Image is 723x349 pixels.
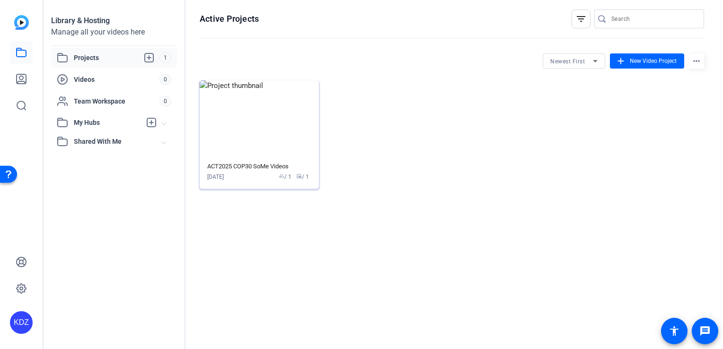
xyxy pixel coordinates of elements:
span: / 1 [296,173,309,181]
span: Videos [74,75,159,84]
span: Shared With Me [74,137,162,147]
h1: Active Projects [200,13,259,25]
span: Team Workspace [74,96,159,106]
div: Manage all your videos here [51,26,177,38]
mat-icon: more_horiz [689,53,704,69]
div: [DATE] [207,173,224,181]
mat-icon: filter_list [575,13,587,25]
button: New Video Project [610,53,684,69]
span: 0 [159,96,171,106]
input: Search [611,13,697,25]
mat-expansion-panel-header: Shared With Me [51,132,177,151]
div: Library & Hosting [51,15,177,26]
img: blue-gradient.svg [14,15,29,30]
mat-icon: message [699,325,711,337]
mat-icon: accessibility [669,325,680,337]
div: KDZ [10,311,33,334]
span: group [279,173,284,179]
mat-expansion-panel-header: My Hubs [51,113,177,132]
span: 0 [159,74,171,85]
mat-icon: add [616,56,626,66]
span: Newest First [550,58,585,65]
span: radio [296,173,302,179]
span: My Hubs [74,118,141,128]
div: ACT2025 COP30 SoMe Videos [207,163,311,170]
span: New Video Project [630,57,677,65]
span: / 1 [279,173,291,181]
img: Project thumbnail [200,80,319,158]
span: Projects [74,52,159,63]
span: 1 [159,52,171,63]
